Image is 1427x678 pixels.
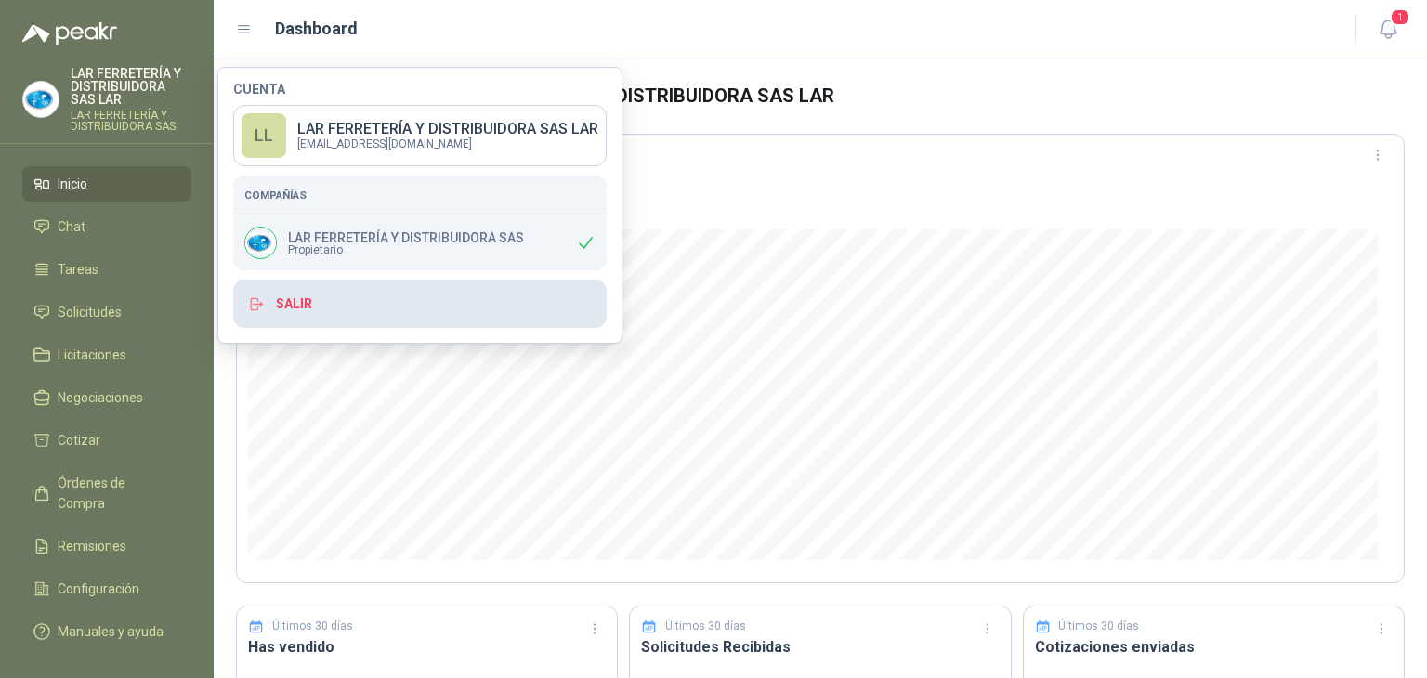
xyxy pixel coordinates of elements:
button: 1 [1371,13,1405,46]
a: Remisiones [22,528,191,564]
a: Órdenes de Compra [22,465,191,521]
span: Solicitudes [58,302,122,322]
span: Cotizar [58,430,100,450]
a: Manuales y ayuda [22,614,191,649]
p: LAR FERRETERÍA Y DISTRIBUIDORA SAS [71,110,191,132]
p: LAR FERRETERÍA Y DISTRIBUIDORA SAS [288,231,524,244]
span: Remisiones [58,536,126,556]
a: Negociaciones [22,380,191,415]
a: Tareas [22,252,191,287]
h1: Dashboard [275,16,358,42]
img: Logo peakr [22,22,117,45]
span: Propietario [288,244,524,255]
p: [EMAIL_ADDRESS][DOMAIN_NAME] [297,138,598,150]
span: Chat [58,216,85,237]
p: Últimos 30 días [665,618,746,635]
a: Configuración [22,571,191,606]
a: Licitaciones [22,337,191,372]
div: Company LogoLAR FERRETERÍA Y DISTRIBUIDORA SASPropietario [233,215,607,270]
h3: Bienvenido de nuevo LAR FERRETERÍA Y DISTRIBUIDORA SAS LAR [266,82,1405,111]
span: Tareas [58,259,98,280]
span: Configuración [58,579,139,599]
h5: Compañías [244,187,596,203]
a: Cotizar [22,423,191,458]
span: Órdenes de Compra [58,473,174,514]
span: Negociaciones [58,387,143,408]
span: Licitaciones [58,345,126,365]
h3: Has vendido [248,635,606,658]
a: Solicitudes [22,294,191,330]
img: Company Logo [245,228,276,258]
p: LAR FERRETERÍA Y DISTRIBUIDORA SAS LAR [297,122,598,137]
a: LLLAR FERRETERÍA Y DISTRIBUIDORA SAS LAR[EMAIL_ADDRESS][DOMAIN_NAME] [233,105,607,166]
span: Manuales y ayuda [58,621,164,642]
span: 1 [1390,8,1410,26]
a: Inicio [22,166,191,202]
h3: Solicitudes Recibidas [641,635,999,658]
div: LL [242,113,286,158]
button: Salir [233,280,607,328]
p: LAR FERRETERÍA Y DISTRIBUIDORA SAS LAR [71,67,191,106]
h3: Estado de las Solicitudes Recibidas [248,170,1393,192]
img: Company Logo [23,82,59,117]
p: Últimos 30 días [1058,618,1139,635]
h3: Cotizaciones enviadas [1035,635,1393,658]
h4: Cuenta [233,83,607,96]
a: Chat [22,209,191,244]
span: Inicio [58,174,87,194]
p: Últimos 30 días [272,618,353,635]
